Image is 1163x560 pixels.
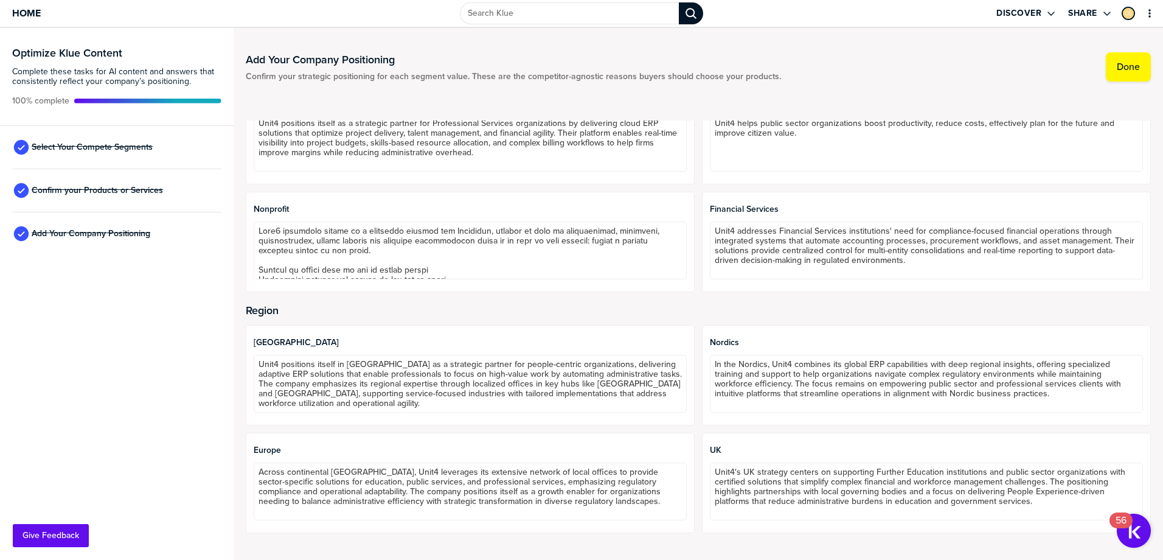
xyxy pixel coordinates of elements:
div: Colin Gordon [1122,7,1135,20]
textarea: Across continental [GEOGRAPHIC_DATA], Unit4 leverages its extensive network of local offices to p... [254,463,687,520]
textarea: In the Nordics, Unit4 combines its global ERP capabilities with deep regional insights, offering ... [710,355,1143,413]
span: Active [12,96,69,106]
label: Discover [996,8,1041,19]
div: 56 [1116,520,1127,536]
label: Share [1068,8,1097,19]
textarea: Unit4 helps public sector organizations boost productivity, reduce costs, effectively plan for th... [710,114,1143,172]
button: Give Feedback [13,524,89,547]
span: Home [12,8,41,18]
span: Confirm your Products or Services [32,186,163,195]
span: [GEOGRAPHIC_DATA] [254,338,687,348]
span: Complete these tasks for AI content and answers that consistently reflect your company’s position... [12,67,221,86]
label: Done [1117,61,1140,73]
span: Nonprofit [254,205,687,214]
span: Select Your Compete Segments [32,142,153,152]
div: Search Klue [679,2,703,24]
h2: Region [246,304,1151,317]
button: Open Resource Center, 56 new notifications [1117,514,1151,548]
h1: Add Your Company Positioning [246,52,781,67]
span: UK [710,446,1143,455]
span: Nordics [710,338,1143,348]
span: Add Your Company Positioning [32,229,150,239]
h3: Optimize Klue Content [12,47,221,58]
img: 9fafd13c9a2ace17d9a5de1b2fae8db5-sml.png [1123,8,1134,19]
a: Edit Profile [1120,5,1136,21]
textarea: Lore6 ipsumdolo sitame co a elitseddo eiusmod tem Incididun, utlabor et dolo ma aliquaenimad, min... [254,222,687,279]
textarea: Unit4 positions itself as a strategic partner for Professional Services organizations by deliveri... [254,114,687,172]
span: Europe [254,446,687,455]
span: Financial Services [710,205,1143,214]
textarea: Unit4's UK strategy centers on supporting Further Education institutions and public sector organi... [710,463,1143,520]
textarea: Unit4 addresses Financial Services institutions' need for compliance-focused financial operations... [710,222,1143,279]
textarea: Unit4 positions itself in [GEOGRAPHIC_DATA] as a strategic partner for people-centric organizatio... [254,355,687,413]
input: Search Klue [460,2,679,24]
span: Confirm your strategic positioning for each segment value. These are the competitor-agnostic reas... [246,72,781,82]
